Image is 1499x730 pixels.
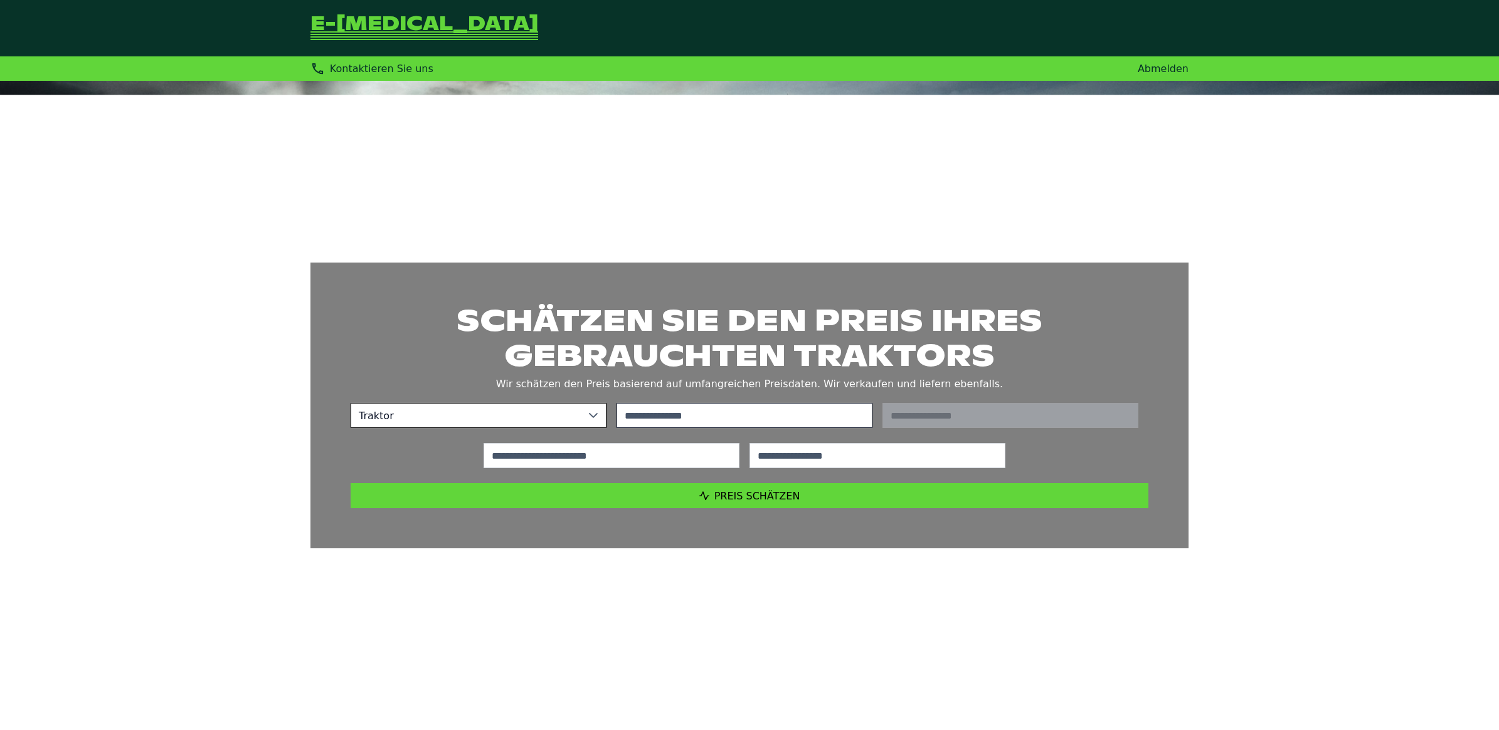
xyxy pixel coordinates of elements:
p: Wir schätzen den Preis basierend auf umfangreichen Preisdaten. Wir verkaufen und liefern ebenfalls. [351,375,1148,393]
h1: Schätzen Sie den Preis Ihres gebrauchten Traktors [351,303,1148,373]
a: Zurück zur Startseite [310,15,538,41]
a: Abmelden [1138,63,1189,75]
div: Kontaktieren Sie uns [310,61,433,76]
span: Traktor [351,404,581,427]
span: Kontaktieren Sie uns [330,63,433,75]
button: Preis schätzen [351,483,1148,508]
span: Preis schätzen [714,490,800,502]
